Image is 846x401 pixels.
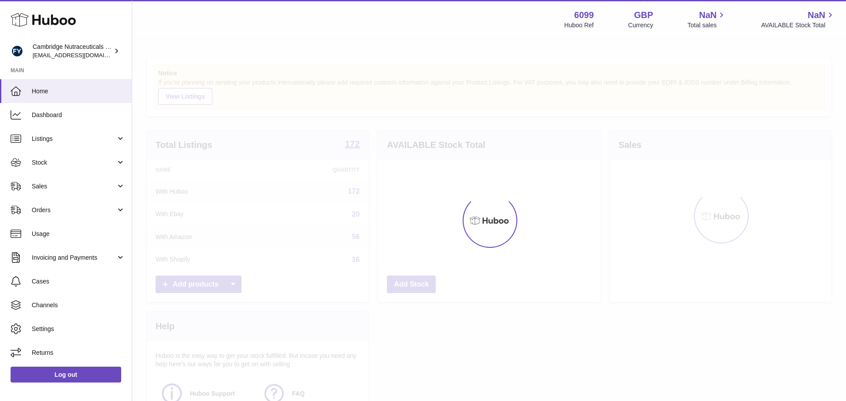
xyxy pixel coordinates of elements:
[32,182,116,191] span: Sales
[628,21,653,29] div: Currency
[32,230,125,238] span: Usage
[32,277,125,286] span: Cases
[687,21,727,29] span: Total sales
[699,9,716,21] span: NaN
[32,87,125,96] span: Home
[32,111,125,119] span: Dashboard
[564,21,594,29] div: Huboo Ref
[761,21,835,29] span: AVAILABLE Stock Total
[32,135,116,143] span: Listings
[11,44,24,58] img: internalAdmin-6099@internal.huboo.com
[32,254,116,262] span: Invoicing and Payments
[33,43,112,59] div: Cambridge Nutraceuticals Ltd
[574,9,594,21] strong: 6099
[33,52,130,59] span: [EMAIL_ADDRESS][DOMAIN_NAME]
[32,158,116,167] span: Stock
[32,325,125,333] span: Settings
[32,301,125,309] span: Channels
[32,349,125,357] span: Returns
[32,206,116,214] span: Orders
[11,367,121,383] a: Log out
[687,9,727,29] a: NaN Total sales
[634,9,653,21] strong: GBP
[808,9,825,21] span: NaN
[761,9,835,29] a: NaN AVAILABLE Stock Total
